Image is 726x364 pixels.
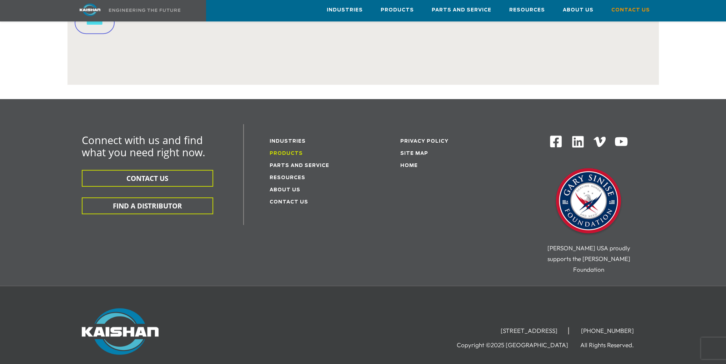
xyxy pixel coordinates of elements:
a: Resources [509,0,545,20]
a: Products [381,0,414,20]
a: Resources [270,176,305,180]
span: Resources [509,6,545,14]
img: Vimeo [594,137,606,147]
span: Contact Us [611,6,650,14]
li: All Rights Reserved. [580,341,645,349]
a: About Us [270,188,300,192]
span: About Us [563,6,594,14]
a: Privacy Policy [400,139,449,144]
img: Gary Sinise Foundation [553,166,624,237]
img: kaishan logo [63,4,117,16]
span: Parts and Service [432,6,491,14]
li: Copyright ©2025 [GEOGRAPHIC_DATA] [457,341,579,349]
img: Facebook [549,135,562,148]
img: Engineering the future [109,9,180,12]
img: Linkedin [571,135,585,149]
button: CONTACT US [82,170,213,187]
a: About Us [563,0,594,20]
span: [PERSON_NAME] USA proudly supports the [PERSON_NAME] Foundation [547,244,630,273]
a: Parts and service [270,163,329,168]
a: Industries [270,139,306,144]
img: Kaishan [82,308,159,355]
a: Contact Us [611,0,650,20]
button: FIND A DISTRIBUTOR [82,197,213,214]
span: Industries [327,6,363,14]
li: [STREET_ADDRESS] [490,327,569,334]
a: Home [400,163,418,168]
img: Youtube [614,135,628,149]
a: Industries [327,0,363,20]
span: Products [381,6,414,14]
a: Contact Us [270,200,308,205]
span: Connect with us and find what you need right now. [82,133,205,159]
a: Products [270,151,303,156]
a: Site Map [400,151,428,156]
a: Parts and Service [432,0,491,20]
li: [PHONE_NUMBER] [570,327,645,334]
